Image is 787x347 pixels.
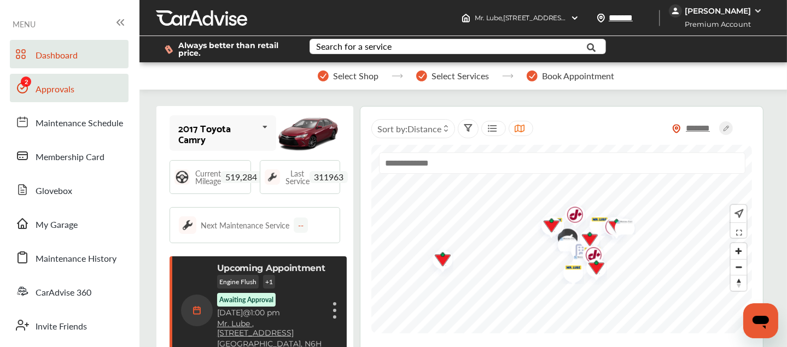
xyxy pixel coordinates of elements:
span: Select Shop [333,71,378,81]
span: @ [243,308,250,317]
iframe: Button to launch messaging window [743,303,778,338]
div: Map marker [574,240,602,266]
div: Map marker [557,199,584,234]
span: [DATE] [217,308,243,317]
img: jVpblrzwTbfkPYzPPzSLxeg0AAAAASUVORK5CYII= [669,4,682,17]
p: Upcoming Appointment [217,263,325,273]
div: Map marker [595,211,622,246]
div: Map marker [598,211,626,244]
span: 1:00 pm [250,308,280,317]
img: logo-jiffylube.png [575,240,604,274]
div: Map marker [555,258,582,284]
p: Engine Flush [217,275,259,289]
a: Maintenance Schedule [10,108,129,136]
button: Reset bearing to north [731,275,747,291]
span: Maintenance Schedule [36,116,123,131]
a: Invite Friends [10,311,129,339]
div: Map marker [533,210,561,243]
img: dollor_label_vector.a70140d1.svg [165,45,173,54]
span: Membership Card [36,150,104,164]
img: maintenance_logo [265,169,280,185]
img: calendar-icon.35d1de04.svg [181,295,213,326]
a: My Garage [10,209,129,238]
img: header-divider.bc55588e.svg [659,10,660,26]
img: logo-canadian-tire.png [572,224,601,257]
img: logo-mr-lube.png [574,240,603,266]
span: Current Mileage [195,169,221,185]
span: Book Appointment [542,71,614,81]
span: Last Service [285,169,310,185]
div: Map marker [424,244,452,277]
div: Map marker [563,236,590,270]
img: stepper-arrow.e24c07c6.svg [502,74,514,78]
button: Zoom out [731,259,747,275]
canvas: Map [371,145,759,333]
img: recenter.ce011a49.svg [732,208,744,220]
a: Membership Card [10,142,129,170]
div: Search for a service [316,42,392,51]
span: Select Services [432,71,489,81]
img: stepper-arrow.e24c07c6.svg [392,74,403,78]
span: Invite Friends [36,320,87,334]
img: logo-canadian-tire.png [424,244,453,277]
div: -- [294,217,308,233]
a: Dashboard [10,40,129,68]
div: 2017 Toyota Camry [178,122,258,144]
img: WGsFRI8htEPBVLJbROoPRyZpYNWhNONpIPPETTm6eUC0GeLEiAAAAAElFTkSuQmCC [754,7,762,15]
img: empty_shop_logo.394c5474.svg [563,236,592,270]
div: Map marker [607,213,634,234]
img: mobile_10768_st0640_046.jpg [276,109,340,157]
div: Map marker [581,210,609,236]
span: Always better than retail price. [178,42,292,57]
img: stepper-checkmark.b5569197.svg [416,70,427,81]
img: logo-canadian-tire.png [598,211,627,244]
img: maintenance_logo [179,216,196,234]
div: Next Maintenance Service [201,220,289,231]
p: + 1 [263,275,275,289]
img: logo-mr-lube.png [581,210,610,236]
img: logo-canadian-tire.png [533,210,562,243]
img: GM+NFMP.png [607,213,636,234]
span: My Garage [36,218,78,232]
img: header-home-logo.8d720a4f.svg [462,14,470,22]
img: logo-jiffylube.png [595,211,624,246]
span: Glovebox [36,184,72,198]
img: logo-jiffylube.png [557,199,586,234]
img: logo-canadian-tire.png [578,252,607,285]
img: logo-mr-lube.png [555,258,584,284]
img: location_vector_orange.38f05af8.svg [672,124,681,133]
a: CarAdvise 360 [10,277,129,305]
span: CarAdvise 360 [36,286,91,300]
p: Awaiting Approval [219,295,273,304]
div: Map marker [575,240,603,274]
span: Sort by : [377,122,441,135]
span: Approvals [36,83,74,97]
div: Map marker [564,248,591,270]
div: Map marker [572,224,599,257]
img: GM+NFMP.png [564,248,593,270]
span: Zoom out [731,260,747,275]
span: Dashboard [36,49,78,63]
img: steering_logo [174,169,190,185]
img: stepper-checkmark.b5569197.svg [318,70,329,81]
span: Distance [407,122,441,135]
span: Premium Account [670,19,759,30]
a: Approvals [10,74,129,102]
a: Maintenance History [10,243,129,272]
img: header-down-arrow.9dd2ce7d.svg [570,14,579,22]
div: Map marker [578,252,605,285]
span: MENU [13,20,36,28]
span: Reset bearing to north [731,275,747,291]
img: location_vector.a44bc228.svg [597,14,605,22]
img: stepper-checkmark.b5569197.svg [527,70,538,81]
button: Zoom in [731,243,747,259]
span: 311963 [310,171,348,183]
span: Mr. Lube , [STREET_ADDRESS] [GEOGRAPHIC_DATA] , N6H 1T8 [475,14,668,22]
div: [PERSON_NAME] [685,6,751,16]
a: Glovebox [10,175,129,204]
span: Maintenance History [36,252,116,266]
a: Mr. Lube ,[STREET_ADDRESS] [217,319,325,338]
span: 519,284 [221,171,261,183]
